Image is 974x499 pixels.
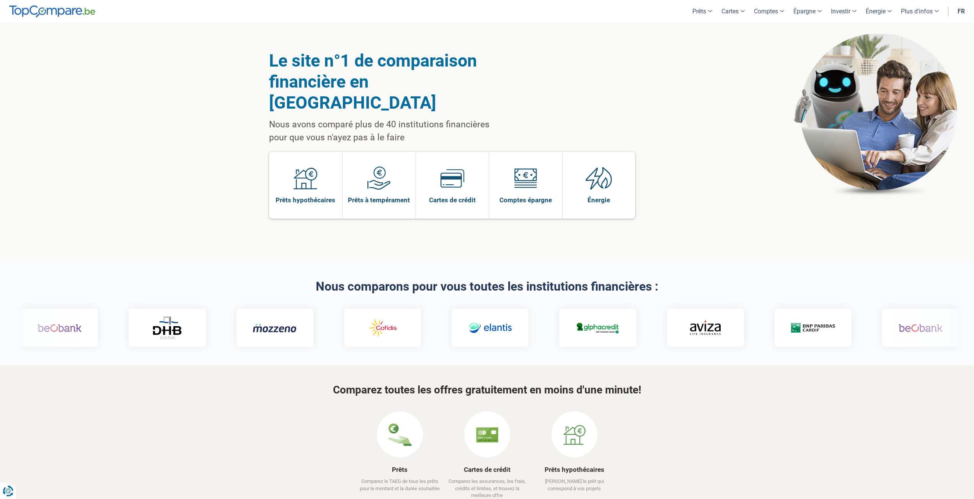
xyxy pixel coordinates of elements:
[289,317,333,339] img: Cofidis
[429,196,476,204] span: Cartes de crédit
[464,466,511,473] a: Cartes de crédit
[618,320,649,335] img: Aviza
[587,196,610,204] span: Énergie
[80,316,111,340] img: DHB Bank
[269,280,705,293] h2: Nous comparons pour vous toutes les institutions financières :
[476,423,499,446] img: Cartes de crédit
[9,5,95,18] img: TopCompare
[357,478,443,499] p: Comparez le TAEG de tous les prêts pour le montant et la durée souhaitée
[586,166,612,190] img: Énergie
[563,152,636,219] a: Énergie Énergie
[504,321,548,335] img: Alphacredit
[181,323,225,333] img: Mozzeno
[392,466,408,473] a: Prêts
[441,166,464,190] img: Cartes de crédit
[269,384,705,396] h3: Comparez toutes les offres gratuitement en moins d'une minute!
[827,317,871,339] img: Beobank
[388,423,411,446] img: Prêts
[367,166,391,190] img: Prêts à tempérament
[489,152,562,219] a: Comptes épargne Comptes épargne
[416,152,489,219] a: Cartes de crédit Cartes de crédit
[396,317,440,339] img: Elantis
[269,50,509,113] h1: Le site n°1 de comparaison financière en [GEOGRAPHIC_DATA]
[719,323,763,333] img: Cardif
[276,196,335,204] span: Prêts hypothécaires
[531,478,617,499] p: [PERSON_NAME] le prêt qui correspond à vos projets
[499,196,552,204] span: Comptes épargne
[514,166,537,190] img: Comptes épargne
[348,196,410,204] span: Prêts à tempérament
[294,166,317,190] img: Prêts hypothécaires
[563,423,586,446] img: Prêts hypothécaires
[269,118,509,144] p: Nous avons comparé plus de 40 institutions financières pour que vous n'ayez pas à le faire
[269,152,343,219] a: Prêts hypothécaires Prêts hypothécaires
[343,152,416,219] a: Prêts à tempérament Prêts à tempérament
[545,466,604,473] a: Prêts hypothécaires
